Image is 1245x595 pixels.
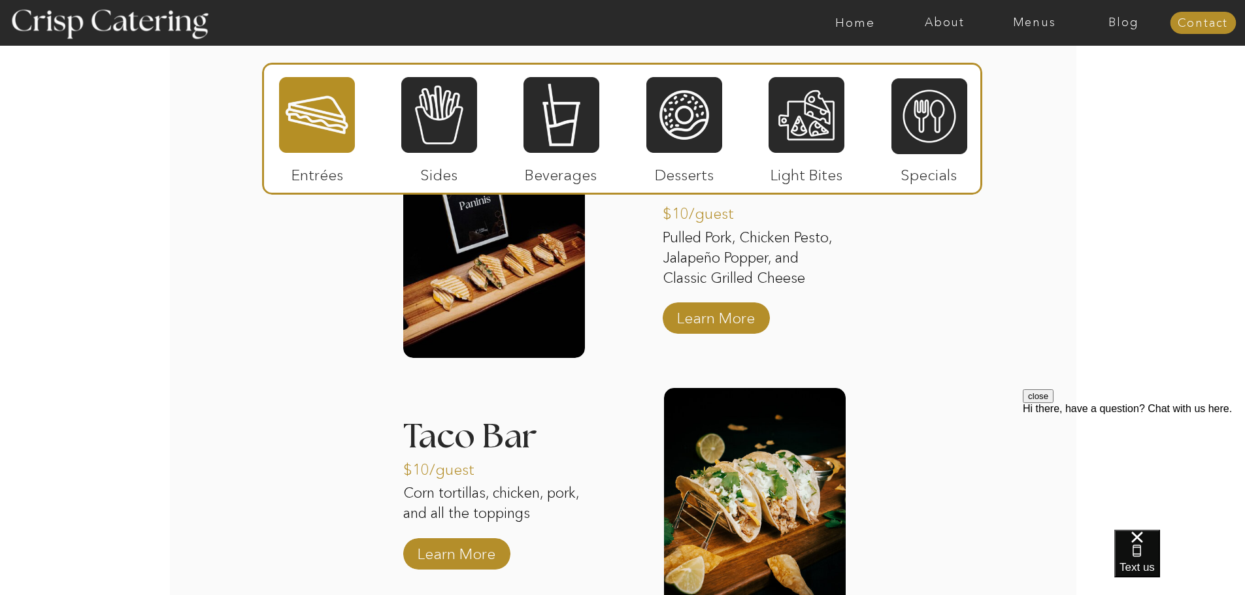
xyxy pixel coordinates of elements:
a: Menus [989,16,1079,29]
a: Home [810,16,900,29]
iframe: podium webchat widget prompt [1023,389,1245,546]
p: Specials [886,153,972,191]
p: $10/guest [663,191,750,229]
h3: Taco Bar [403,420,585,436]
a: Learn More [672,296,759,334]
p: Corn tortillas, chicken, pork, and all the toppings [403,483,585,546]
p: Beverages [518,153,605,191]
p: Pulled Pork, Chicken Pesto, Jalapeño Popper, and Classic Grilled Cheese [663,228,844,291]
p: Light Bites [763,153,850,191]
p: $10/guest [403,447,490,485]
iframe: podium webchat widget bubble [1114,530,1245,595]
p: Desserts [641,153,728,191]
a: Contact [1170,17,1236,30]
p: Sides [395,153,482,191]
a: About [900,16,989,29]
p: Entrées [274,153,361,191]
h2: Entrees [559,59,687,85]
a: Learn More [413,532,500,570]
a: Blog [1079,16,1169,29]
